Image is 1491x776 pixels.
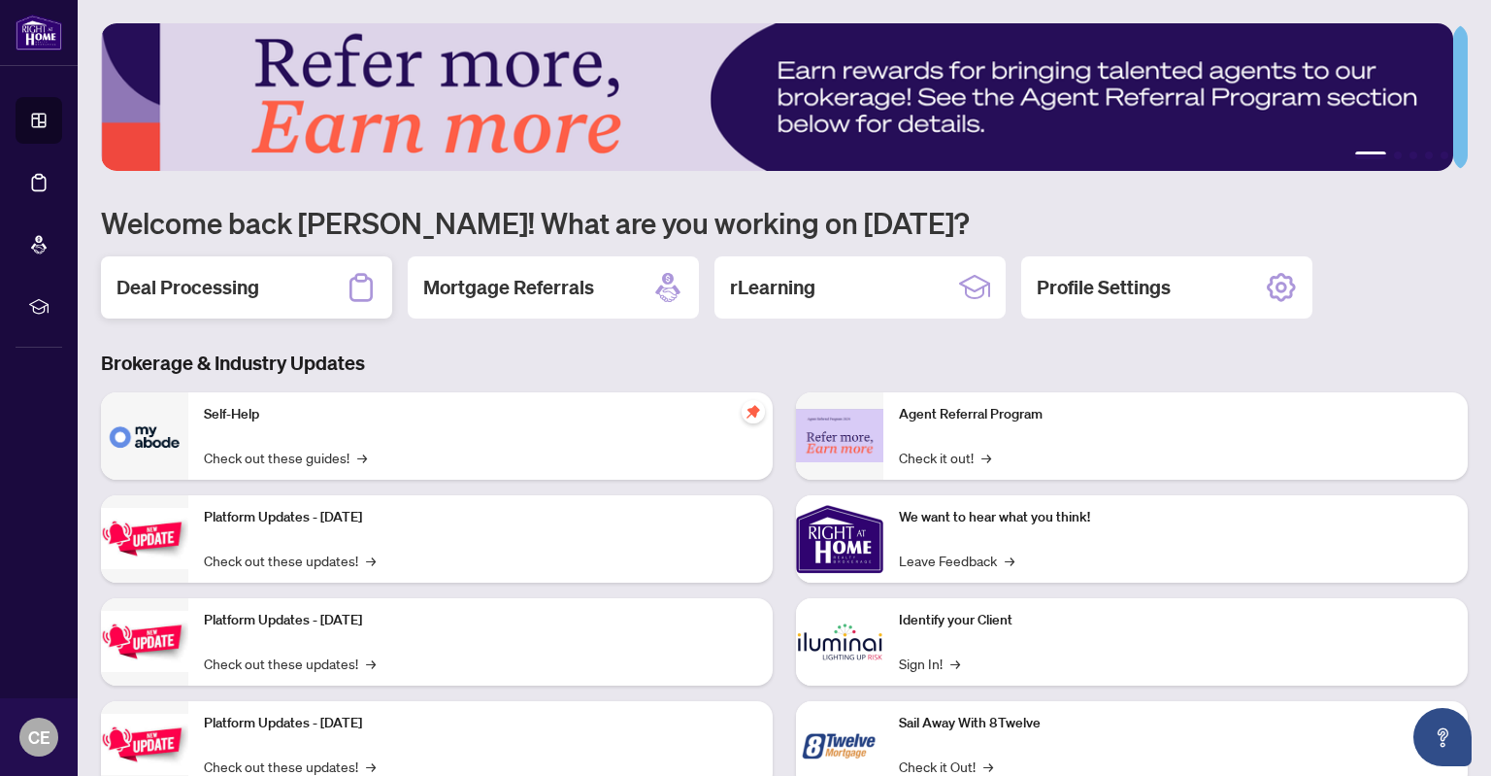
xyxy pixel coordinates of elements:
[796,495,883,583] img: We want to hear what you think!
[1409,152,1417,159] button: 3
[101,714,188,775] img: Platform Updates - June 23, 2025
[204,653,376,674] a: Check out these updates!→
[899,550,1014,571] a: Leave Feedback→
[899,610,1452,631] p: Identify your Client
[899,404,1452,425] p: Agent Referral Program
[116,274,259,301] h2: Deal Processing
[742,400,765,423] span: pushpin
[204,447,367,468] a: Check out these guides!→
[950,653,960,674] span: →
[796,598,883,686] img: Identify your Client
[366,550,376,571] span: →
[1394,152,1402,159] button: 2
[204,713,757,734] p: Platform Updates - [DATE]
[981,447,991,468] span: →
[1005,550,1014,571] span: →
[204,550,376,571] a: Check out these updates!→
[101,611,188,672] img: Platform Updates - July 8, 2025
[101,508,188,569] img: Platform Updates - July 21, 2025
[1425,152,1433,159] button: 4
[899,507,1452,528] p: We want to hear what you think!
[899,447,991,468] a: Check it out!→
[366,653,376,674] span: →
[101,23,1453,171] img: Slide 0
[899,713,1452,734] p: Sail Away With 8Twelve
[423,274,594,301] h2: Mortgage Referrals
[1355,152,1386,159] button: 1
[1037,274,1171,301] h2: Profile Settings
[28,724,50,751] span: CE
[1413,708,1472,766] button: Open asap
[204,610,757,631] p: Platform Updates - [DATE]
[101,204,1468,241] h1: Welcome back [PERSON_NAME]! What are you working on [DATE]?
[1441,152,1448,159] button: 5
[204,404,757,425] p: Self-Help
[16,15,62,51] img: logo
[101,350,1468,377] h3: Brokerage & Industry Updates
[730,274,815,301] h2: rLearning
[357,447,367,468] span: →
[796,409,883,462] img: Agent Referral Program
[899,653,960,674] a: Sign In!→
[101,392,188,480] img: Self-Help
[204,507,757,528] p: Platform Updates - [DATE]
